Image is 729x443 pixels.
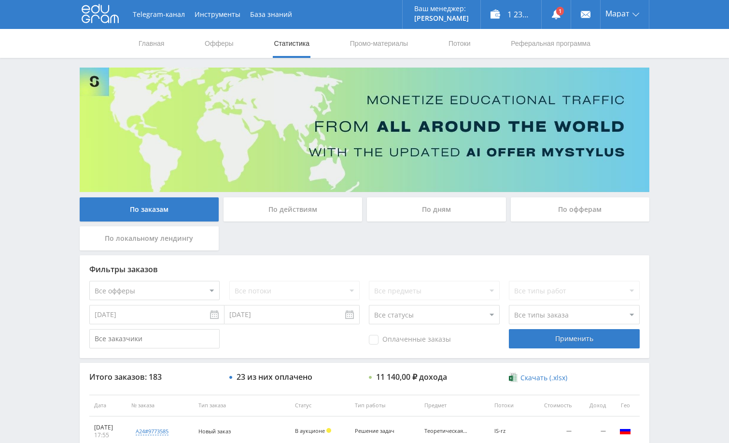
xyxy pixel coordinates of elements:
div: По заказам [80,197,219,221]
span: Марат [605,10,630,17]
th: № заказа [126,395,194,416]
div: По дням [367,197,506,221]
th: Тип работы [350,395,420,416]
th: Тип заказа [194,395,290,416]
div: [DATE] [94,424,122,431]
a: Статистика [273,29,310,58]
div: 11 140,00 ₽ дохода [376,373,447,381]
span: Скачать (.xlsx) [520,374,567,382]
img: rus.png [619,425,631,436]
span: Оплаченные заказы [369,335,451,345]
a: Промо-материалы [349,29,409,58]
div: Решение задач [355,428,398,434]
div: 23 из них оплачено [237,373,312,381]
th: Потоки [490,395,528,416]
a: Реферальная программа [510,29,591,58]
div: По офферам [511,197,650,221]
a: Главная [138,29,165,58]
th: Доход [576,395,611,416]
a: Скачать (.xlsx) [509,373,567,383]
input: Все заказчики [89,329,220,348]
img: xlsx [509,373,517,382]
th: Дата [89,395,126,416]
div: По действиям [224,197,363,221]
p: [PERSON_NAME] [414,14,469,22]
a: Офферы [204,29,235,58]
div: Теоретическая механика [424,428,468,434]
div: IS-rz [494,428,523,434]
p: Ваш менеджер: [414,5,469,13]
span: В аукционе [295,427,325,434]
div: 17:55 [94,431,122,439]
a: Потоки [448,29,472,58]
th: Статус [290,395,350,416]
div: Применить [509,329,639,348]
div: Итого заказов: 183 [89,373,220,381]
th: Предмет [420,395,489,416]
div: По локальному лендингу [80,226,219,250]
div: Фильтры заказов [89,265,640,274]
th: Стоимость [528,395,576,416]
img: Banner [80,68,649,192]
span: Холд [326,428,331,433]
div: a24#9773585 [136,428,168,435]
th: Гео [611,395,640,416]
span: Новый заказ [198,428,231,435]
